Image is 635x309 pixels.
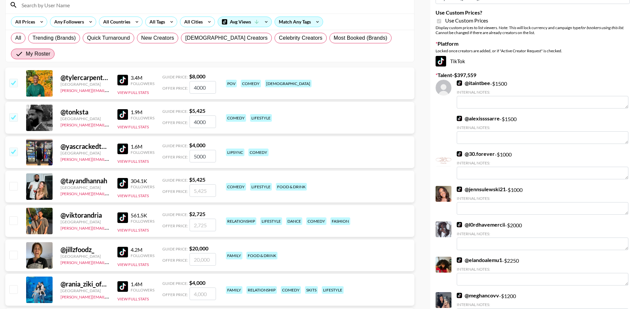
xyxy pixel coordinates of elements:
div: lifestyle [322,286,344,294]
div: Avg Views [218,17,272,27]
div: lifestyle [250,183,272,191]
button: View Full Stats [117,262,149,267]
div: comedy [226,114,246,122]
a: @30.forever [457,151,495,157]
span: Offer Price: [162,120,188,125]
em: for bookers using this list [580,25,623,30]
div: - $ 1000 [457,151,628,179]
div: Followers [131,184,154,189]
div: relationship [246,286,277,294]
div: comedy [241,80,261,87]
a: [PERSON_NAME][EMAIL_ADDRESS][DOMAIN_NAME] [61,259,158,265]
span: Offer Price: [162,223,188,228]
div: [GEOGRAPHIC_DATA] [61,116,109,121]
div: comedy [248,149,269,156]
a: [PERSON_NAME][EMAIL_ADDRESS][DOMAIN_NAME] [61,87,158,93]
div: comedy [281,286,301,294]
div: food & drink [246,252,277,259]
span: Guide Price: [162,109,188,114]
img: TikTok [457,293,462,298]
div: Internal Notes: [457,196,628,201]
a: @alexissssarre [457,115,500,122]
span: Offer Price: [162,86,188,91]
div: Display custom prices to list viewers. Note: This will lock currency and campaign type . Cannot b... [436,25,630,35]
span: Most Booked (Brands) [334,34,387,42]
button: View Full Stats [117,159,149,164]
div: lifestyle [260,217,282,225]
div: 304.1K [131,178,154,184]
img: TikTok [457,257,462,263]
img: TikTok [436,56,446,66]
strong: $ 5,425 [189,176,205,183]
div: [GEOGRAPHIC_DATA] [61,185,109,190]
a: @l0rdhavemercii [457,221,505,228]
div: 1.4M [131,281,154,287]
span: Trending (Brands) [32,34,76,42]
button: View Full Stats [117,193,149,198]
strong: $ 2,725 [189,211,205,217]
div: 3.4M [131,74,154,81]
div: [GEOGRAPHIC_DATA] [61,254,109,259]
div: - $ 1500 [457,80,628,109]
div: fashion [330,217,350,225]
div: All Tags [146,17,166,27]
input: 20,000 [190,253,216,266]
div: All Cities [180,17,204,27]
img: TikTok [457,80,462,86]
strong: $ 20,000 [189,245,208,251]
img: TikTok [457,151,462,156]
a: [PERSON_NAME][EMAIL_ADDRESS][DOMAIN_NAME] [61,224,158,231]
div: lifestyle [250,114,272,122]
div: lipsync [226,149,244,156]
div: Match Any Tags [275,17,323,27]
div: Followers [131,287,154,292]
a: [PERSON_NAME][EMAIL_ADDRESS][DOMAIN_NAME] [61,190,158,196]
div: Internal Notes: [457,125,628,130]
div: family [226,286,242,294]
button: View Full Stats [117,90,149,95]
span: All [15,34,21,42]
div: - $ 1000 [457,186,628,215]
input: 5,425 [190,184,216,197]
div: @ rania_ziki_official [61,280,109,288]
div: [GEOGRAPHIC_DATA] [61,82,109,87]
span: Guide Price: [162,281,188,286]
div: @ viktorandria [61,211,109,219]
div: All Countries [99,17,132,27]
div: 1.6M [131,143,154,150]
div: relationship [226,217,256,225]
button: View Full Stats [117,296,149,301]
div: food & drink [276,183,307,191]
div: - $ 1500 [457,115,628,144]
span: Celebrity Creators [279,34,322,42]
div: [GEOGRAPHIC_DATA] [61,219,109,224]
div: comedy [226,183,246,191]
div: family [226,252,242,259]
div: Internal Notes: [457,160,628,165]
div: Followers [131,253,154,258]
span: Guide Price: [162,74,188,79]
label: Platform [436,40,630,47]
label: Use Custom Prices? [436,9,630,16]
span: Guide Price: [162,143,188,148]
div: 4.2M [131,246,154,253]
img: TikTok [117,281,128,292]
div: TikTok [436,56,630,66]
div: All Prices [11,17,36,27]
div: - $ 2250 [457,257,628,286]
span: Offer Price: [162,292,188,297]
span: Guide Price: [162,212,188,217]
div: @ tayandhannah [61,177,109,185]
span: Offer Price: [162,154,188,159]
a: [PERSON_NAME][EMAIL_ADDRESS][DOMAIN_NAME] [61,155,158,162]
a: @elandoalemu1 [457,257,502,263]
input: 2,725 [190,219,216,231]
div: - $ 2000 [457,221,628,250]
div: 561.5K [131,212,154,219]
div: 1.9M [131,109,154,115]
img: TikTok [117,75,128,85]
a: [PERSON_NAME][EMAIL_ADDRESS][DOMAIN_NAME] [61,121,158,127]
span: Offer Price: [162,258,188,263]
img: TikTok [117,212,128,223]
div: Internal Notes: [457,231,628,236]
